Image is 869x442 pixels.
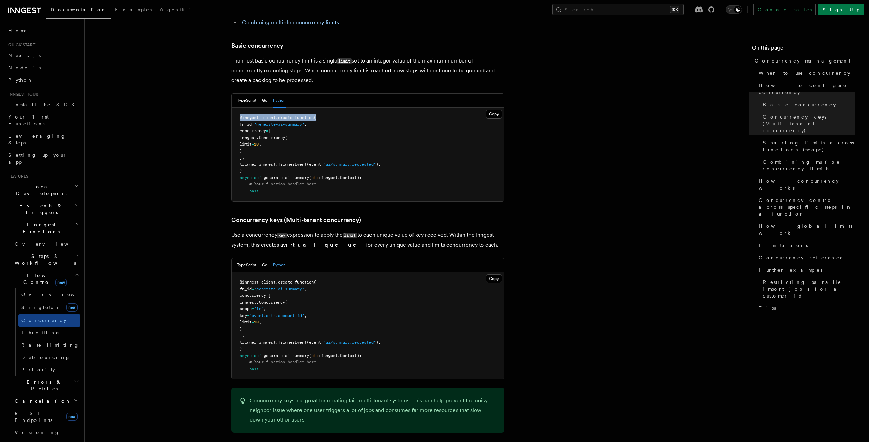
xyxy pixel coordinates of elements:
span: Tips [759,305,776,312]
span: Concurrency [259,300,285,305]
span: Concurrency control across specific steps in a function [759,197,855,217]
span: async [240,353,252,358]
a: Contact sales [753,4,816,15]
span: create_function [278,115,314,120]
a: How concurrency works [756,175,855,194]
span: ctx [311,353,319,358]
span: trigger [240,162,256,167]
span: ( [314,115,316,120]
span: generate_ai_summary [264,175,309,180]
span: [ [268,293,271,298]
a: Node.js [5,61,80,74]
a: Throttling [18,327,80,339]
a: Your first Functions [5,111,80,130]
span: Events & Triggers [5,202,74,216]
span: Steps & Workflows [12,253,76,266]
span: Next.js [8,53,41,58]
span: new [55,279,67,286]
span: ) [240,327,242,331]
span: Leveraging Steps [8,133,66,146]
span: pass [249,189,259,193]
span: ) [240,149,242,153]
span: TriggerEvent [278,340,307,345]
span: ], [240,155,244,160]
button: Search...⌘K [552,4,684,15]
span: (event [307,340,321,345]
span: Further examples [759,266,822,273]
a: Overview [12,238,80,250]
a: Singletonnew [18,301,80,314]
span: scope [240,306,252,311]
span: How concurrency works [759,178,855,191]
span: Home [8,27,27,34]
button: Local Development [5,180,80,199]
button: Python [273,258,286,272]
a: Overview [18,288,80,301]
span: Documentation [51,7,107,12]
span: REST Endpoints [15,411,52,423]
span: Local Development [5,183,74,197]
span: key [240,313,247,318]
span: . [276,280,278,285]
a: Leveraging Steps [5,130,80,149]
span: ), [376,340,381,345]
span: [ [268,128,271,133]
span: , [264,306,266,311]
button: Errors & Retries [12,376,80,395]
a: Limitations [756,239,855,251]
code: key [277,233,287,238]
span: @inngest_client [240,280,276,285]
span: Inngest tour [5,92,38,97]
span: 10 [254,320,259,324]
span: pass [249,367,259,371]
span: How global limits work [759,223,855,236]
span: = [266,128,268,133]
p: Concurrency keys are great for creating fair, multi-tenant systems. This can help prevent the noi... [250,396,496,425]
span: Errors & Retries [12,378,74,392]
span: ) [240,346,242,351]
span: Overview [15,241,85,247]
span: Throttling [21,330,60,335]
span: limit [240,320,252,324]
a: Setting up your app [5,149,80,168]
a: Concurrency management [752,55,855,67]
span: create_function [278,280,314,285]
button: Go [262,258,267,272]
span: inngest. [259,162,278,167]
span: Rate limiting [21,342,79,348]
span: inngest [321,175,338,180]
code: limit [337,58,352,64]
button: Go [262,94,267,108]
span: : [319,175,321,180]
button: TypeScript [237,258,256,272]
span: "generate-ai-summary" [254,122,304,127]
a: Python [5,74,80,86]
span: 10 [254,142,259,147]
span: Debouncing [21,355,70,360]
span: = [252,320,254,324]
span: Context): [340,175,362,180]
span: . [276,115,278,120]
button: Toggle dark mode [726,5,742,14]
span: ctx [311,175,319,180]
a: REST Endpointsnew [12,407,80,426]
a: Sign Up [818,4,864,15]
span: Concurrency [21,318,66,323]
span: concurrency [240,128,266,133]
span: inngest. [240,135,259,140]
span: Priority [21,367,55,372]
span: = [252,287,254,291]
span: ( [314,280,316,285]
span: generate_ai_summary [264,353,309,358]
span: concurrency [240,293,266,298]
a: Versioning [12,426,80,439]
a: Examples [111,2,156,18]
span: fn_id [240,122,252,127]
span: def [254,175,261,180]
code: limit [343,233,357,238]
span: trigger [240,340,256,345]
a: Further examples [756,264,855,276]
h4: On this page [752,44,855,55]
span: = [256,340,259,345]
button: Events & Triggers [5,199,80,219]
